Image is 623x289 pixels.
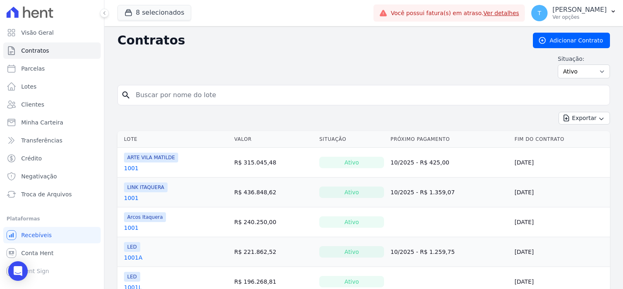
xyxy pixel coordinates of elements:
[21,249,53,257] span: Conta Hent
[21,231,52,239] span: Recebíveis
[391,159,449,166] a: 10/2025 - R$ 425,00
[511,148,610,178] td: [DATE]
[7,214,97,224] div: Plataformas
[124,164,139,172] a: 1001
[316,131,387,148] th: Situação
[3,78,101,95] a: Lotes
[21,82,37,91] span: Lotes
[558,55,610,63] label: Situação:
[484,10,519,16] a: Ver detalhes
[319,157,384,168] div: Ativo
[231,207,316,237] td: R$ 240.250,00
[511,207,610,237] td: [DATE]
[124,224,139,232] a: 1001
[131,87,606,103] input: Buscar por nome do lote
[3,150,101,167] a: Crédito
[533,33,610,48] a: Adicionar Contrato
[117,33,520,48] h2: Contratos
[319,276,384,287] div: Ativo
[124,153,178,162] span: ARTE VILA MATILDE
[391,9,519,18] span: Você possui fatura(s) em atraso.
[21,190,72,198] span: Troca de Arquivos
[511,237,610,267] td: [DATE]
[3,42,101,59] a: Contratos
[3,186,101,202] a: Troca de Arquivos
[391,189,455,196] a: 10/2025 - R$ 1.359,07
[3,245,101,261] a: Conta Hent
[391,249,455,255] a: 10/2025 - R$ 1.259,75
[124,182,168,192] span: LINK ITAQUERA
[231,131,316,148] th: Valor
[21,100,44,109] span: Clientes
[552,6,607,14] p: [PERSON_NAME]
[21,118,63,127] span: Minha Carteira
[124,242,140,252] span: LED
[3,24,101,41] a: Visão Geral
[21,29,54,37] span: Visão Geral
[124,194,139,202] a: 1001
[21,136,62,144] span: Transferências
[552,14,607,20] p: Ver opções
[3,114,101,131] a: Minha Carteira
[3,227,101,243] a: Recebíveis
[8,261,28,281] div: Open Intercom Messenger
[3,132,101,149] a: Transferências
[231,178,316,207] td: R$ 436.848,62
[538,10,541,16] span: T
[21,64,45,73] span: Parcelas
[121,90,131,100] i: search
[525,2,623,24] button: T [PERSON_NAME] Ver opções
[3,168,101,185] a: Negativação
[511,178,610,207] td: [DATE]
[21,47,49,55] span: Contratos
[231,148,316,178] td: R$ 315.045,48
[21,172,57,180] span: Negativação
[319,216,384,228] div: Ativo
[231,237,316,267] td: R$ 221.862,52
[124,212,166,222] span: Arcos Itaquera
[117,5,191,20] button: 8 selecionados
[124,272,140,282] span: LED
[3,96,101,113] a: Clientes
[3,60,101,77] a: Parcelas
[559,112,610,124] button: Exportar
[387,131,511,148] th: Próximo Pagamento
[21,154,42,162] span: Crédito
[124,253,142,262] a: 1001A
[117,131,231,148] th: Lote
[511,131,610,148] th: Fim do Contrato
[319,187,384,198] div: Ativo
[319,246,384,258] div: Ativo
